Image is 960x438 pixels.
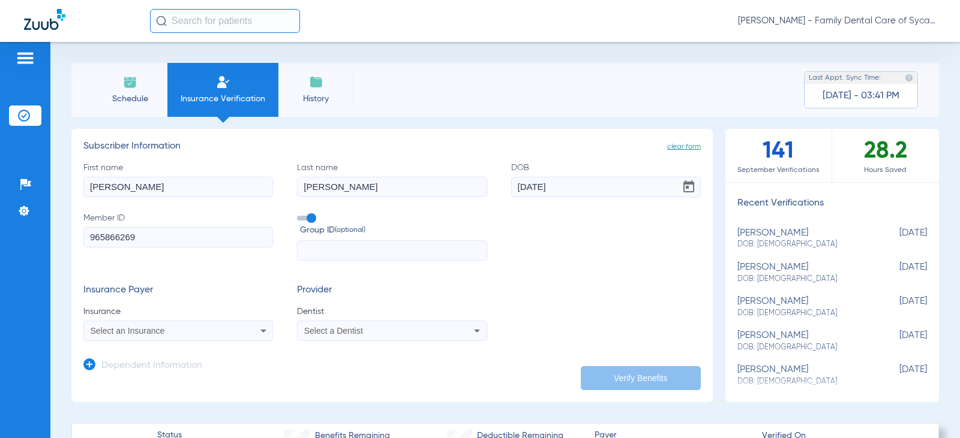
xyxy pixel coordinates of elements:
span: [DATE] [867,330,927,352]
span: Select an Insurance [91,326,165,336]
h3: Provider [297,285,487,297]
img: Schedule [123,75,137,89]
div: [PERSON_NAME] [737,364,867,386]
img: Manual Insurance Verification [216,75,230,89]
div: [PERSON_NAME] [737,262,867,284]
h3: Recent Verifications [725,198,939,210]
span: clear form [667,141,701,153]
div: [PERSON_NAME] [737,330,867,352]
span: [DATE] - 03:41 PM [823,90,899,102]
h3: Dependent Information [101,360,202,372]
span: [PERSON_NAME] - Family Dental Care of Sycamore [738,15,936,27]
span: [DATE] [867,364,927,386]
span: Select a Dentist [304,326,363,336]
div: 28.2 [832,129,939,182]
span: Last Appt. Sync Time: [809,72,881,84]
input: Member ID [83,227,273,247]
img: Search Icon [156,16,167,26]
span: DOB: [DEMOGRAPHIC_DATA] [737,376,867,387]
span: DOB: [DEMOGRAPHIC_DATA] [737,342,867,353]
label: DOB [511,162,701,197]
span: DOB: [DEMOGRAPHIC_DATA] [737,239,867,250]
img: Zuub Logo [24,9,65,30]
span: Insurance Verification [176,93,269,105]
label: First name [83,162,273,197]
span: September Verifications [725,164,832,176]
button: Verify Benefits [581,366,701,390]
button: Open calendar [677,175,701,199]
img: History [309,75,323,89]
span: DOB: [DEMOGRAPHIC_DATA] [737,274,867,285]
span: Schedule [101,93,158,105]
h3: Subscriber Information [83,141,701,153]
label: Last name [297,162,487,197]
span: Hours Saved [832,164,939,176]
div: 141 [725,129,832,182]
span: History [287,93,344,105]
div: [PERSON_NAME] [737,296,867,318]
input: Last name [297,177,487,197]
img: hamburger-icon [16,51,35,65]
input: DOBOpen calendar [511,177,701,197]
h3: Insurance Payer [83,285,273,297]
span: Dentist [297,306,487,318]
span: [DATE] [867,228,927,250]
input: First name [83,177,273,197]
input: Search for patients [150,9,300,33]
img: last sync help info [905,74,913,82]
span: Insurance [83,306,273,318]
span: [DATE] [867,262,927,284]
span: DOB: [DEMOGRAPHIC_DATA] [737,308,867,319]
label: Member ID [83,212,273,261]
small: (optional) [335,224,365,237]
span: Group ID [300,224,487,237]
div: [PERSON_NAME] [737,228,867,250]
span: [DATE] [867,296,927,318]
